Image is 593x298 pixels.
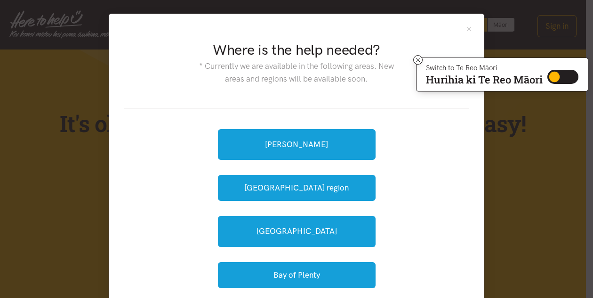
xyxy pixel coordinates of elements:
a: [GEOGRAPHIC_DATA] [218,216,376,247]
p: Hurihia ki Te Reo Māori [426,75,543,84]
button: Bay of Plenty [218,262,376,288]
button: [GEOGRAPHIC_DATA] region [218,175,376,201]
p: Switch to Te Reo Māori [426,65,543,71]
button: Close [465,25,473,33]
p: * Currently we are available in the following areas. New areas and regions will be available soon. [194,60,398,85]
h2: Where is the help needed? [194,40,398,60]
a: [PERSON_NAME] [218,129,376,160]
